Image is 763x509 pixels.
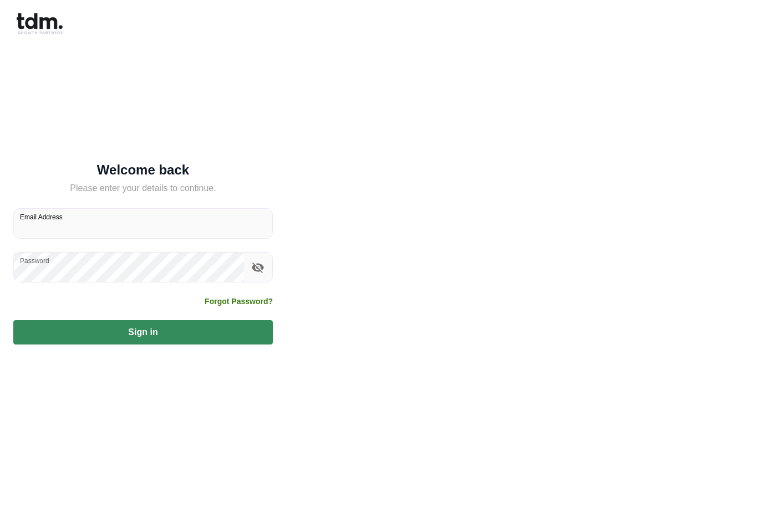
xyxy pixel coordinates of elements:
a: Forgot Password? [205,296,273,307]
h5: Welcome back [13,164,273,176]
h5: Please enter your details to continue. [13,182,273,195]
label: Password [20,256,49,265]
label: Email Address [20,212,63,222]
button: toggle password visibility [248,258,267,277]
button: Sign in [13,320,273,345]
